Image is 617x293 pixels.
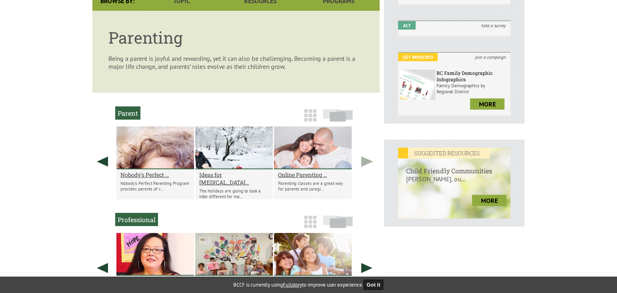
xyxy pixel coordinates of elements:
[304,109,317,122] img: grid-icon.png
[115,106,140,120] h2: Parent
[278,171,348,179] a: Online Parenting ...
[472,195,507,206] a: more
[195,126,273,199] li: Ideas for Celebrating the Holidays this Year
[364,280,384,290] button: Got it
[321,219,355,232] a: Slide View
[323,109,353,122] img: slide-icon.png
[115,213,158,226] h2: Professional
[477,21,511,30] i: take a survey
[108,27,364,48] h1: Parenting
[304,216,317,228] img: grid-icon.png
[437,70,509,82] h6: BC Family Demographic Infographics
[120,181,190,192] p: Nobody’s Perfect Parenting Program provides parents of c...
[398,148,490,159] em: SUGGESTED RESOURCES
[470,98,505,110] a: more
[283,281,302,288] a: Fullstory
[274,126,352,199] li: Online Parenting Courses for Families during the Covid-19 Pandemic
[321,113,355,126] a: Slide View
[108,54,364,70] p: Being a parent is joyful and rewarding, yet it can also be challenging. Becoming a parent is a ma...
[398,159,511,175] h6: Child Friendly Communities
[302,113,319,126] a: Grid View
[398,175,511,191] p: [PERSON_NAME], ou...
[302,219,319,232] a: Grid View
[470,53,511,61] i: join a campaign
[120,171,190,179] a: Nobody's Perfect ...
[278,181,348,192] p: Parenting classes are a great way for parents and caregi...
[199,188,269,199] p: The holidays are going to look a little different for ma...
[398,21,416,30] em: Act
[116,126,194,199] li: Nobody's Perfect Parenting Program (in Spanish)
[398,53,438,61] em: Get Involved
[199,171,269,186] a: Ideas for [MEDICAL_DATA]...
[437,82,509,94] p: Family Demographics by Regional District
[323,215,353,228] img: slide-icon.png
